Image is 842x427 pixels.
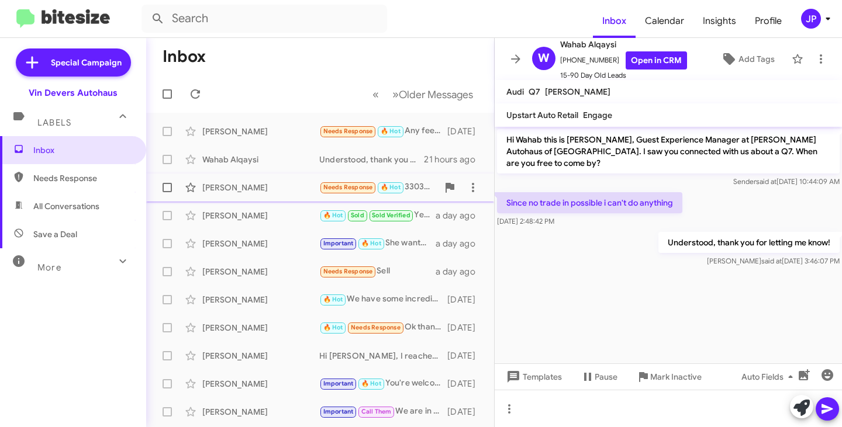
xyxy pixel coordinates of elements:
div: [PERSON_NAME] [202,210,319,221]
span: Profile [746,4,791,38]
div: 21 hours ago [424,154,485,165]
span: Call Them [361,408,392,415]
div: [PERSON_NAME] [202,406,319,418]
span: 🔥 Hot [323,324,343,331]
span: Templates [504,366,562,387]
span: Inbox [33,144,133,156]
button: Templates [495,366,571,387]
div: [DATE] [447,322,485,334]
span: 🔥 Hot [381,127,401,135]
button: Auto Fields [732,366,807,387]
p: Hi Wahab this is [PERSON_NAME], Guest Experience Manager at [PERSON_NAME] Autohaus of [GEOGRAPHIC... [497,129,840,173]
div: You're welcome :) [319,377,447,390]
div: 3303428706 [319,180,438,194]
span: 🔥 Hot [323,211,343,219]
div: [PERSON_NAME] [202,350,319,362]
span: Needs Response [323,268,373,275]
span: Save a Deal [33,228,77,240]
div: We have some incredible offers on them right now! [319,293,447,306]
span: Needs Response [323,127,373,135]
div: [PERSON_NAME] [202,294,319,306]
span: Insights [693,4,746,38]
span: Older Messages [399,88,473,101]
div: [DATE] [447,126,485,137]
div: Wahab Alqaysi [202,154,319,165]
span: W [538,49,550,68]
h1: Inbox [163,47,206,66]
div: [DATE] [447,350,485,362]
button: Add Tags [708,48,786,70]
div: JP [801,9,821,29]
span: Engage [583,110,612,120]
div: a day ago [436,266,485,277]
span: More [37,262,61,273]
span: [DATE] 2:48:42 PM [497,217,554,225]
div: a day ago [436,238,485,249]
div: [DATE] [447,406,485,418]
span: [PHONE_NUMBER] [560,51,687,70]
div: Yep! [STREET_ADDRESS] [319,209,436,222]
div: [PERSON_NAME] [202,238,319,249]
span: Important [323,408,354,415]
span: Special Campaign [51,57,122,68]
button: JP [791,9,829,29]
input: Search [142,5,387,33]
span: said at [756,177,777,186]
span: Sender [DATE] 10:44:09 AM [733,177,840,186]
span: Wahab Alqaysi [560,37,687,51]
div: [PERSON_NAME] [202,322,319,334]
div: Ok thank you for the offer [319,321,447,334]
div: She wants [PERSON_NAME] big screen [319,237,436,250]
p: Understood, thank you for letting me know! [658,232,840,253]
div: [PERSON_NAME] [202,378,319,390]
span: 🔥 Hot [361,239,381,247]
span: Needs Response [351,324,401,331]
div: Hi [PERSON_NAME], I reached out to [PERSON_NAME] and as of now, the Chrysler would not be the bes... [319,350,447,362]
a: Calendar [636,4,693,38]
button: Previous [365,82,386,106]
button: Next [385,82,480,106]
span: Pause [595,366,617,387]
span: Labels [37,117,71,128]
span: Q7 [529,86,540,97]
span: 🔥 Hot [381,183,401,191]
span: Important [323,380,354,387]
span: Needs Response [33,172,133,184]
div: Understood, thank you for letting me know! [319,154,424,165]
span: All Conversations [33,200,99,212]
p: Since no trade in possible i can't do anything [497,192,682,213]
span: Mark Inactive [650,366,702,387]
div: Sell [319,265,436,278]
span: Auto Fields [741,366,798,387]
span: said at [761,256,782,265]
a: Inbox [593,4,636,38]
span: [PERSON_NAME] [545,86,610,97]
nav: Page navigation example [366,82,480,106]
div: [PERSON_NAME] [202,126,319,137]
div: [DATE] [447,378,485,390]
button: Mark Inactive [627,366,711,387]
span: « [372,87,379,102]
span: 🔥 Hot [361,380,381,387]
a: Open in CRM [626,51,687,70]
span: Audi [506,86,524,97]
div: [DATE] [447,294,485,306]
span: 15-90 Day Old Leads [560,70,687,81]
span: [PERSON_NAME] [DATE] 3:46:07 PM [707,256,840,265]
span: Important [323,239,354,247]
span: Upstart Auto Retail [506,110,578,120]
div: a day ago [436,210,485,221]
div: Vin Devers Autohaus [29,87,118,99]
span: Needs Response [323,183,373,191]
span: 🔥 Hot [323,296,343,303]
div: [PERSON_NAME] [202,182,319,193]
div: Any feedback [319,124,447,138]
span: » [392,87,399,102]
div: We are in [US_STATE]. Let me check our inventory and see what we have, and we can reconnect [DATE]! [319,405,447,418]
div: [PERSON_NAME] [202,266,319,277]
a: Special Campaign [16,48,131,77]
span: Add Tags [739,48,775,70]
button: Pause [571,366,627,387]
